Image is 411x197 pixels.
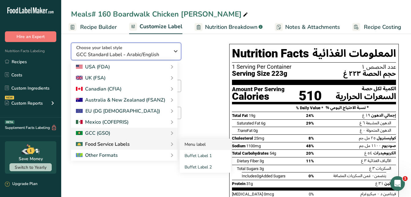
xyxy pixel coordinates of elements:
[308,174,314,178] span: 0%
[261,121,265,126] span: 6g
[232,47,396,63] h1: Nutrition Facts
[232,192,263,196] span: [MEDICAL_DATA]
[232,144,245,148] span: Sodium
[242,174,286,178] span: Includes Added Sugars
[232,64,396,70] div: 1 Serving Per Container
[237,121,260,126] span: Saturated Fat
[366,126,391,135] span: الدهون المتحولة
[308,136,314,141] span: 8%
[195,20,263,34] a: Nutrition Breakdown
[352,20,401,34] a: Recipe Costing
[5,96,14,99] div: NEW
[359,141,381,150] span: ١١٠٠ مل.جم
[129,20,182,34] a: Customize Label
[270,151,276,156] span: 54g
[9,163,52,171] button: Switch to Yearly
[232,181,245,186] span: Protein
[253,128,258,133] span: 0g
[76,44,122,51] span: Choose your label style
[76,129,110,137] div: GCC (GSO)
[76,74,106,82] div: UK (FSA)
[76,96,165,104] div: Australia & New Zealanad (FSANZ)
[376,164,391,173] span: السكريات
[364,149,372,157] span: ٥٤ غ
[232,105,323,111] div: % Daily Value *
[312,47,396,61] span: المعلومات الغذائية
[180,150,231,161] a: Buffet Label 1
[237,166,259,171] span: Total Sugars
[366,119,391,127] span: الدهون المشبعة
[275,20,340,34] a: Notes & Attachments
[76,152,118,159] div: Other Formats
[249,113,255,118] span: 19g
[5,181,37,187] div: Upgrade Plan
[384,179,396,188] span: بروتين
[260,166,264,171] span: 3g
[76,63,110,71] div: USA (FDA)
[376,179,383,188] span: ٣١ غ
[336,85,396,101] div: الكمية لكل حصة
[369,164,375,173] span: ٣ غ
[360,126,365,135] span: ٠ غ
[76,107,160,115] div: EU (DG [DEMOGRAPHIC_DATA])
[382,141,396,150] span: صوديوم
[232,87,285,101] div: Amount Per Serving
[76,141,130,148] div: Food Service Labels
[361,156,367,165] span: ٣ غ
[232,70,287,78] span: Serving Size 223g
[336,92,396,101] div: السعرات الحرارية
[306,151,314,156] span: 20%
[343,70,396,78] span: حجم الحصة ٢٢٣ غ
[19,156,43,162] div: Save Money
[76,131,83,135] img: 2Q==
[361,64,396,70] span: عدد الحصص ١
[5,100,43,106] div: Custom Reports
[306,144,314,148] span: 48%
[232,151,269,156] span: Total Carbohydrates
[76,118,129,126] div: Mexico (COFEPRIS)
[264,192,274,196] span: 0mcg
[246,144,261,148] span: 1100mg
[232,113,248,118] span: Total Fat
[371,111,396,120] span: إجمالي الدهون
[306,159,314,163] span: 11%
[5,31,56,42] button: Hire an Expert
[76,85,121,93] div: Canadian (CFIA)
[299,91,322,101] div: 510
[306,121,314,126] span: 29%
[373,149,396,157] span: الكربوهيدرات
[237,159,259,163] span: Dietary Fiber
[257,174,261,178] span: 0g
[76,51,170,58] span: GCC Standard Label - Arabic/English
[180,139,231,150] a: Menu label
[360,119,365,127] span: ٦ غ
[309,192,314,196] span: 0%
[326,105,396,111] div: % نسبة الاحتياج اليومي *
[333,172,386,180] span: يتضمن من السكريات المضافة
[403,176,408,181] span: 1
[359,134,376,142] span: ٢٥ مل.جم
[71,43,181,60] button: Choose your label style GCC Standard Label - Arabic/English
[69,20,117,34] a: Recipe Builder
[260,159,264,163] span: 3g
[362,111,370,120] span: ١٩ غ
[232,136,253,141] span: Cholesterol
[237,128,252,133] span: Fat
[232,92,285,101] div: Calories
[205,23,257,31] span: Nutrition Breakdown
[246,181,253,186] span: 31g
[140,22,182,31] span: Customize Label
[5,120,14,124] div: BETA
[390,176,405,191] iframe: Intercom live chat
[369,172,374,180] span: ٠ غ
[71,9,249,20] div: Meals# 160 Boardwalk Chicken [PERSON_NAME]
[377,134,396,142] span: كوليسترول
[15,164,47,170] span: Switch to Yearly
[80,23,117,31] span: Recipe Builder
[180,161,231,173] a: Buffet Label 2
[254,136,264,141] span: 25mg
[237,128,247,133] i: Trans
[368,156,391,165] span: الألياف الغذائية
[306,113,314,118] span: 24%
[285,23,340,31] span: Notes & Attachments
